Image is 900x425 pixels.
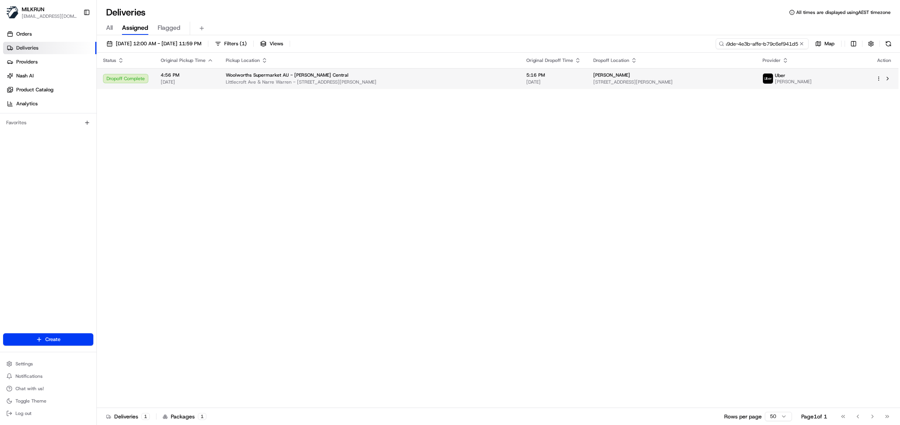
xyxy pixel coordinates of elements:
[3,84,96,96] a: Product Catalog
[876,57,892,63] div: Action
[3,333,93,346] button: Create
[226,57,260,63] span: Pickup Location
[16,31,32,38] span: Orders
[45,336,60,343] span: Create
[226,79,514,85] span: Littlecroft Ave & Narre Warren - [STREET_ADDRESS][PERSON_NAME]
[257,38,287,49] button: Views
[22,5,45,13] button: MILKRUN
[812,38,838,49] button: Map
[122,23,148,33] span: Assigned
[775,79,812,85] span: [PERSON_NAME]
[240,40,247,47] span: ( 1 )
[226,72,349,78] span: Woolworths Supermarket AU - [PERSON_NAME] Central
[15,373,43,379] span: Notifications
[16,86,53,93] span: Product Catalog
[3,98,96,110] a: Analytics
[526,72,581,78] span: 5:16 PM
[15,410,31,416] span: Log out
[716,38,809,49] input: Type to search
[106,413,150,420] div: Deliveries
[796,9,891,15] span: All times are displayed using AEST timezone
[15,361,33,367] span: Settings
[3,408,93,419] button: Log out
[526,57,573,63] span: Original Dropoff Time
[211,38,250,49] button: Filters(1)
[801,413,827,420] div: Page 1 of 1
[3,358,93,369] button: Settings
[6,6,19,19] img: MILKRUN
[16,100,38,107] span: Analytics
[883,38,894,49] button: Refresh
[763,57,781,63] span: Provider
[3,396,93,406] button: Toggle Theme
[163,413,206,420] div: Packages
[775,72,785,79] span: Uber
[22,13,77,19] button: [EMAIL_ADDRESS][DOMAIN_NAME]
[141,413,150,420] div: 1
[593,79,750,85] span: [STREET_ADDRESS][PERSON_NAME]
[3,28,96,40] a: Orders
[16,45,38,51] span: Deliveries
[3,371,93,382] button: Notifications
[106,6,146,19] h1: Deliveries
[593,57,629,63] span: Dropoff Location
[16,72,34,79] span: Nash AI
[103,57,116,63] span: Status
[161,57,206,63] span: Original Pickup Time
[270,40,283,47] span: Views
[3,117,93,129] div: Favorites
[103,38,205,49] button: [DATE] 12:00 AM - [DATE] 11:59 PM
[593,72,630,78] span: [PERSON_NAME]
[158,23,180,33] span: Flagged
[3,42,96,54] a: Deliveries
[161,79,213,85] span: [DATE]
[3,70,96,82] a: Nash AI
[763,74,773,84] img: uber-new-logo.jpeg
[224,40,247,47] span: Filters
[106,23,113,33] span: All
[526,79,581,85] span: [DATE]
[15,386,44,392] span: Chat with us!
[3,383,93,394] button: Chat with us!
[16,58,38,65] span: Providers
[724,413,762,420] p: Rows per page
[116,40,201,47] span: [DATE] 12:00 AM - [DATE] 11:59 PM
[824,40,835,47] span: Map
[161,72,213,78] span: 4:56 PM
[198,413,206,420] div: 1
[3,56,96,68] a: Providers
[3,3,80,22] button: MILKRUNMILKRUN[EMAIL_ADDRESS][DOMAIN_NAME]
[15,398,46,404] span: Toggle Theme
